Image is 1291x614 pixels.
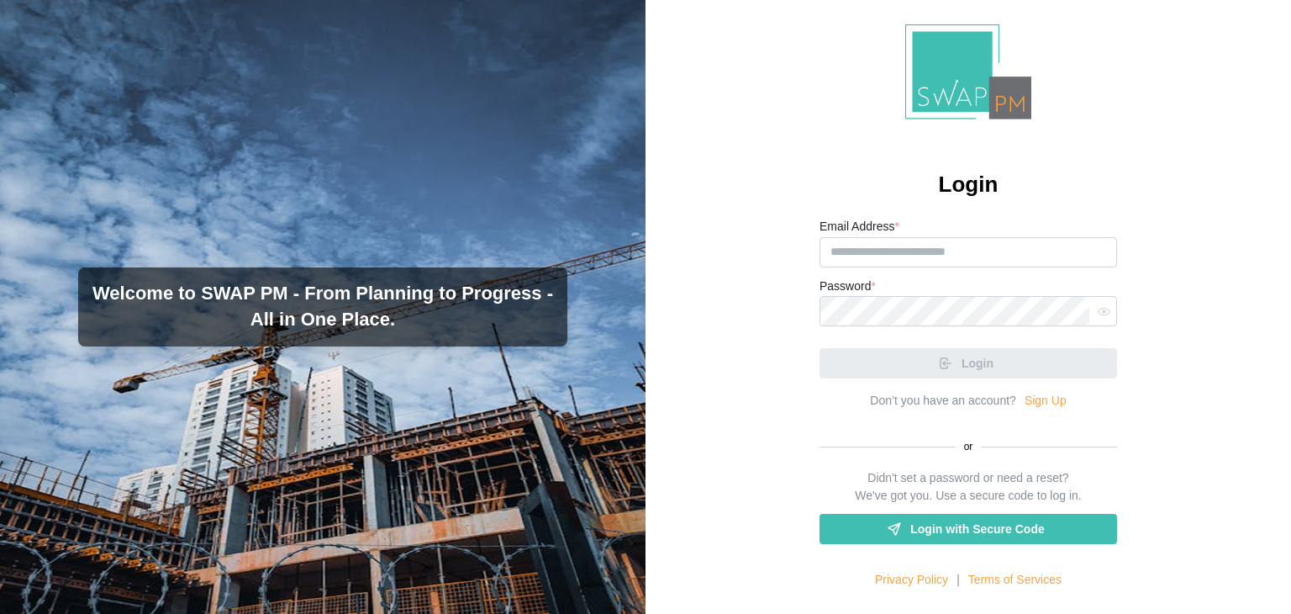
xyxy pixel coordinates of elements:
[968,571,1062,590] a: Terms of Services
[819,218,899,236] label: Email Address
[1025,392,1067,410] a: Sign Up
[956,571,960,590] div: |
[92,281,554,333] h3: Welcome to SWAP PM - From Planning to Progress - All in One Place.
[910,515,1044,543] span: Login with Secure Code
[819,439,1117,455] div: or
[905,24,1031,119] img: Logo
[939,170,999,199] h2: Login
[819,514,1117,544] a: Login with Secure Code
[870,392,1016,410] div: Don’t you have an account?
[875,571,948,590] a: Privacy Policy
[855,469,1081,505] div: Didn't set a password or need a reset? We've got you. Use a secure code to log in.
[819,278,876,296] label: Password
